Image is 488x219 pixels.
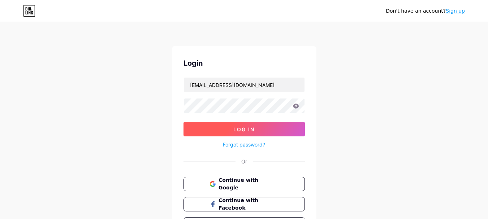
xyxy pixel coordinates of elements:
[219,176,278,192] span: Continue with Google
[184,78,305,92] input: Username
[386,7,465,15] div: Don't have an account?
[241,158,247,165] div: Or
[183,58,305,69] div: Login
[219,197,278,212] span: Continue with Facebook
[183,197,305,211] button: Continue with Facebook
[233,126,255,132] span: Log In
[183,122,305,136] button: Log In
[183,177,305,191] button: Continue with Google
[223,141,265,148] a: Forgot password?
[446,8,465,14] a: Sign up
